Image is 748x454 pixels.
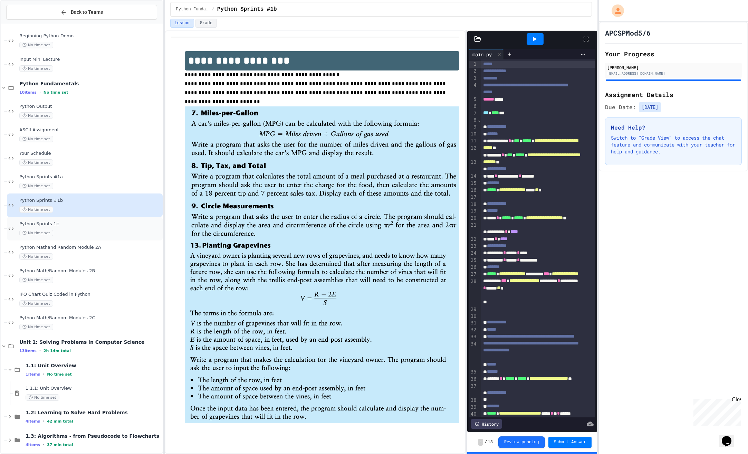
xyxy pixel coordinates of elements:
[176,7,209,12] span: Python Fundamentals
[469,51,495,58] div: main.py
[19,198,161,204] span: Python Sprints #1b
[469,243,478,250] div: 23
[488,439,493,445] span: 13
[19,339,161,345] span: Unit 1: Solving Problems in Computer Science
[43,442,44,447] span: •
[469,411,478,418] div: 40
[26,419,40,424] span: 4 items
[471,419,502,429] div: History
[469,250,478,257] div: 24
[26,394,59,401] span: No time set
[19,268,161,274] span: Python Math/Random Modules 2B:
[19,183,53,189] span: No time set
[19,245,161,250] span: Python Mathand Random Module 2A
[19,174,161,180] span: Python Sprints #1a
[498,436,545,448] button: Review pending
[469,75,478,82] div: 3
[469,236,478,243] div: 22
[19,42,53,48] span: No time set
[47,372,72,377] span: No time set
[469,96,478,103] div: 5
[469,264,478,271] div: 26
[469,278,478,306] div: 28
[469,124,478,131] div: 9
[170,19,194,28] button: Lesson
[611,123,736,132] h3: Need Help?
[607,71,740,76] div: [EMAIL_ADDRESS][DOMAIN_NAME]
[605,49,742,59] h2: Your Progress
[469,397,478,404] div: 38
[469,376,478,383] div: 36
[19,127,161,133] span: ASCII Assignment
[469,313,478,320] div: 30
[548,437,592,448] button: Submit Answer
[19,159,53,166] span: No time set
[6,5,157,20] button: Back to Teams
[19,221,161,227] span: Python Sprints 1c
[26,433,161,439] span: 1.3: Algorithms - from Pseudocode to Flowcharts
[44,90,68,95] span: No time set
[19,300,53,307] span: No time set
[469,49,504,59] div: main.py
[19,65,53,72] span: No time set
[19,136,53,142] span: No time set
[19,253,53,260] span: No time set
[469,369,478,376] div: 35
[217,5,277,13] span: Python Sprints #1b
[469,404,478,411] div: 39
[469,333,478,340] div: 33
[469,82,478,96] div: 4
[469,103,478,110] div: 6
[26,362,161,369] span: 1.1: Unit Overview
[469,341,478,369] div: 34
[3,3,48,44] div: Chat with us now!Close
[19,349,37,353] span: 13 items
[469,110,478,117] div: 7
[26,386,161,391] span: 1.1.1: Unit Overview
[19,151,161,157] span: Your Schedule
[43,371,44,377] span: •
[71,9,103,16] span: Back to Teams
[691,396,741,426] iframe: chat widget
[44,349,71,353] span: 2h 14m total
[605,90,742,100] h2: Assignment Details
[469,159,478,173] div: 13
[607,64,740,70] div: [PERSON_NAME]
[19,112,53,119] span: No time set
[469,201,478,208] div: 18
[19,81,161,87] span: Python Fundamentals
[469,194,478,201] div: 17
[19,324,53,330] span: No time set
[469,131,478,138] div: 10
[43,418,44,424] span: •
[26,372,40,377] span: 1 items
[478,117,481,123] span: Fold line
[554,439,586,445] span: Submit Answer
[719,426,741,447] iframe: chat widget
[469,215,478,222] div: 20
[469,145,478,159] div: 12
[39,89,41,95] span: •
[604,3,626,19] div: My Account
[605,28,651,38] h1: APCSPMod5/6
[469,61,478,68] div: 1
[469,138,478,144] div: 11
[19,33,161,39] span: Beginning Python Demo
[469,208,478,215] div: 19
[469,187,478,194] div: 16
[19,277,53,283] span: No time set
[469,271,478,278] div: 27
[212,7,214,12] span: /
[19,292,161,297] span: IPO Chart Quiz Coded in Python
[47,419,73,424] span: 42 min total
[19,206,53,213] span: No time set
[19,57,161,63] span: Input Mini Lecture
[19,90,37,95] span: 10 items
[469,173,478,180] div: 14
[47,443,73,447] span: 37 min total
[39,348,41,353] span: •
[639,102,661,112] span: [DATE]
[469,68,478,75] div: 2
[469,257,478,264] div: 25
[478,439,483,446] span: -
